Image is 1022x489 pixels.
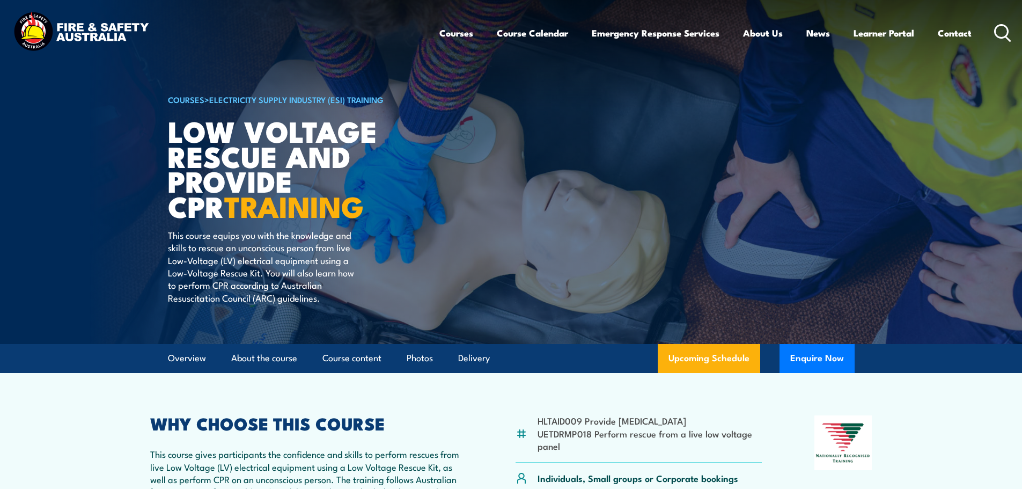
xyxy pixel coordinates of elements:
[168,118,433,218] h1: Low Voltage Rescue and Provide CPR
[780,344,855,373] button: Enquire Now
[150,415,464,430] h2: WHY CHOOSE THIS COURSE
[806,19,830,47] a: News
[407,344,433,373] a: Photos
[497,19,568,47] a: Course Calendar
[168,93,204,105] a: COURSES
[168,93,433,106] h6: >
[322,344,381,373] a: Course content
[743,19,783,47] a: About Us
[439,19,473,47] a: Courses
[592,19,719,47] a: Emergency Response Services
[538,414,762,427] li: HLTAID009 Provide [MEDICAL_DATA]
[168,344,206,373] a: Overview
[814,415,872,470] img: Nationally Recognised Training logo.
[538,472,738,484] p: Individuals, Small groups or Corporate bookings
[168,229,364,304] p: This course equips you with the knowledge and skills to rescue an unconscious person from live Lo...
[209,93,384,105] a: Electricity Supply Industry (ESI) Training
[658,344,760,373] a: Upcoming Schedule
[938,19,972,47] a: Contact
[231,344,297,373] a: About the course
[458,344,490,373] a: Delivery
[854,19,914,47] a: Learner Portal
[224,183,364,228] strong: TRAINING
[538,427,762,452] li: UETDRMP018 Perform rescue from a live low voltage panel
